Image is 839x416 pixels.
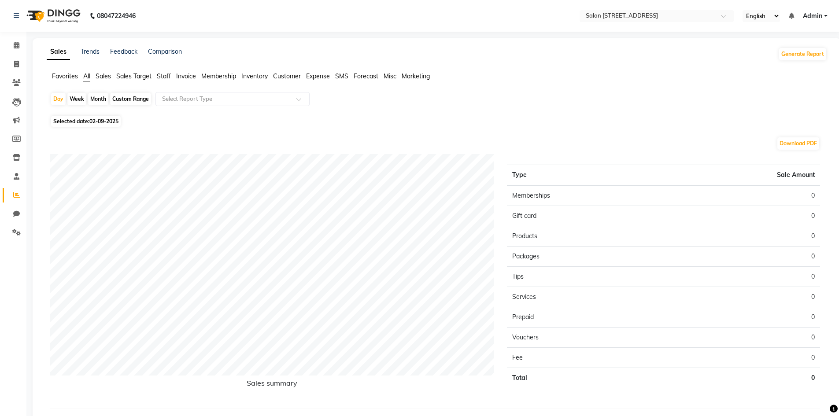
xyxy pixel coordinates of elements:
td: 0 [664,307,820,328]
span: Selected date: [51,116,121,127]
td: 0 [664,287,820,307]
td: Gift card [507,206,663,226]
span: Favorites [52,72,78,80]
div: Month [88,93,108,105]
th: Sale Amount [664,165,820,186]
td: Services [507,287,663,307]
td: 0 [664,328,820,348]
td: 0 [664,348,820,368]
div: Week [67,93,86,105]
button: Generate Report [779,48,826,60]
td: Products [507,226,663,247]
td: Memberships [507,185,663,206]
span: Membership [201,72,236,80]
a: Trends [81,48,100,55]
a: Sales [47,44,70,60]
span: Forecast [354,72,378,80]
span: Customer [273,72,301,80]
td: 0 [664,368,820,388]
td: 0 [664,185,820,206]
td: 0 [664,206,820,226]
h6: Sales summary [50,379,494,391]
span: SMS [335,72,348,80]
img: logo [22,4,83,28]
span: Inventory [241,72,268,80]
span: 02-09-2025 [89,118,118,125]
span: Misc [384,72,396,80]
span: Invoice [176,72,196,80]
td: 0 [664,247,820,267]
th: Type [507,165,663,186]
button: Download PDF [777,137,819,150]
div: Day [51,93,66,105]
span: Marketing [402,72,430,80]
td: 0 [664,226,820,247]
span: Admin [803,11,822,21]
a: Comparison [148,48,182,55]
a: Feedback [110,48,137,55]
b: 08047224946 [97,4,136,28]
td: Prepaid [507,307,663,328]
td: Fee [507,348,663,368]
div: Custom Range [110,93,151,105]
td: Total [507,368,663,388]
span: All [83,72,90,80]
span: Expense [306,72,330,80]
td: Vouchers [507,328,663,348]
span: Staff [157,72,171,80]
span: Sales Target [116,72,152,80]
td: 0 [664,267,820,287]
span: Sales [96,72,111,80]
td: Packages [507,247,663,267]
td: Tips [507,267,663,287]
